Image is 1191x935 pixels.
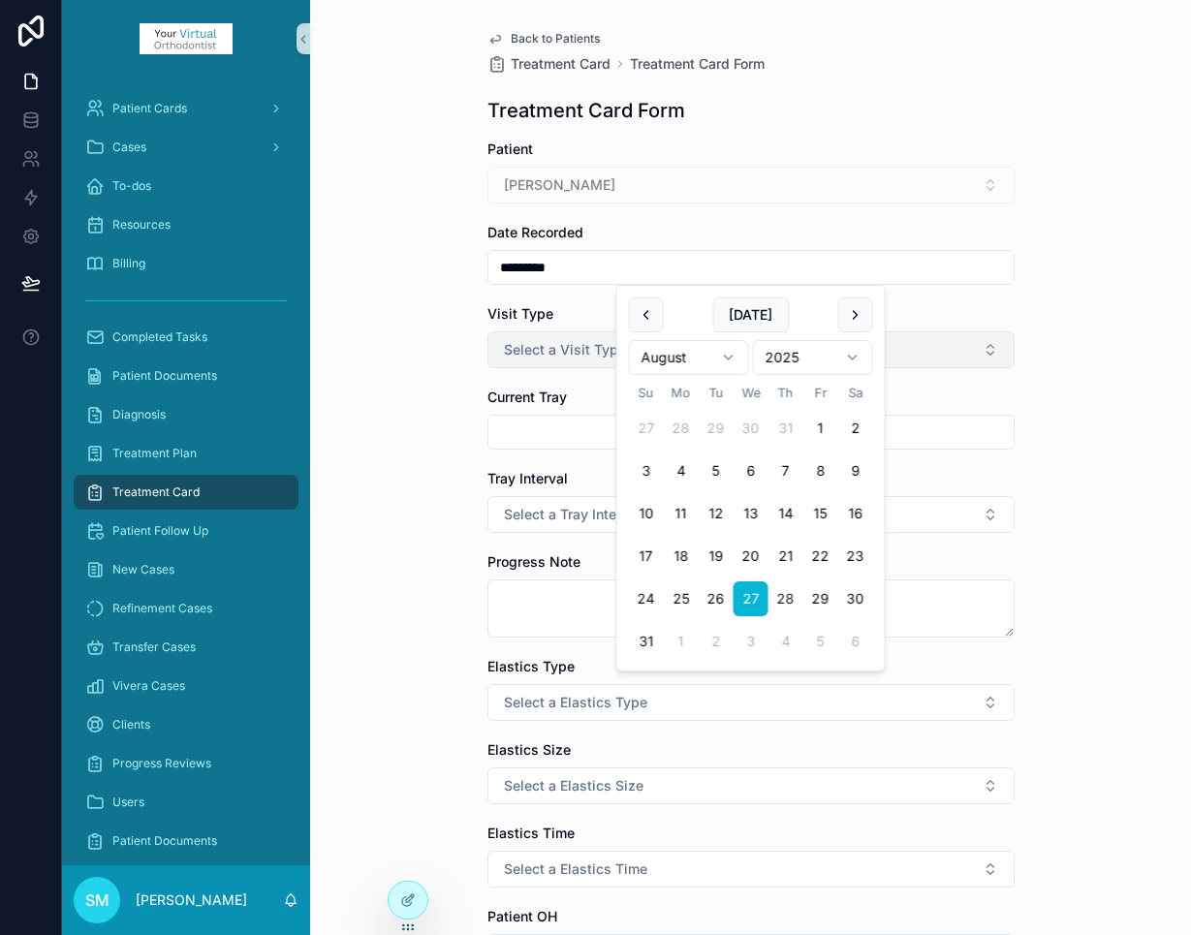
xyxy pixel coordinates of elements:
[768,624,803,659] button: Thursday, September 4th, 2025
[838,383,873,403] th: Saturday
[838,624,873,659] button: Saturday, September 6th, 2025
[664,581,699,616] button: Monday, August 25th, 2025
[629,581,664,616] button: Sunday, August 24th, 2025
[734,624,768,659] button: Wednesday, September 3rd, 2025
[112,484,200,500] span: Treatment Card
[74,630,298,665] a: Transfer Cases
[768,453,803,488] button: Thursday, August 7th, 2025
[74,591,298,626] a: Refinement Cases
[803,624,838,659] button: Friday, September 5th, 2025
[112,756,211,771] span: Progress Reviews
[74,785,298,820] a: Users
[112,717,150,732] span: Clients
[664,453,699,488] button: Monday, August 4th, 2025
[504,693,647,712] span: Select a Elastics Type
[803,411,838,446] button: Friday, August 1st, 2025
[112,329,207,345] span: Completed Tasks
[487,553,580,570] span: Progress Note
[664,383,699,403] th: Monday
[734,453,768,488] button: Wednesday, August 6th, 2025
[140,23,233,54] img: App logo
[838,581,873,616] button: Saturday, August 30th, 2025
[768,581,803,616] button: Today, Thursday, August 28th, 2025
[487,496,1015,533] button: Select Button
[74,746,298,781] a: Progress Reviews
[664,411,699,446] button: Monday, July 28th, 2025
[487,767,1015,804] button: Select Button
[487,97,685,124] h1: Treatment Card Form
[712,297,789,332] button: [DATE]
[504,340,626,359] span: Select a Visit Type
[699,581,734,616] button: Tuesday, August 26th, 2025
[487,331,1015,368] button: Select Button
[112,601,212,616] span: Refinement Cases
[629,624,664,659] button: Sunday, August 31st, 2025
[136,890,247,910] p: [PERSON_NAME]
[734,539,768,574] button: Wednesday, August 20th, 2025
[112,795,144,810] span: Users
[74,514,298,548] a: Patient Follow Up
[112,833,217,849] span: Patient Documents
[487,31,600,47] a: Back to Patients
[74,475,298,510] a: Treatment Card
[74,207,298,242] a: Resources
[74,669,298,703] a: Vivera Cases
[112,446,197,461] span: Treatment Plan
[112,407,166,422] span: Diagnosis
[511,31,600,47] span: Back to Patients
[664,539,699,574] button: Monday, August 18th, 2025
[112,639,196,655] span: Transfer Cases
[85,888,110,912] span: SM
[487,741,571,758] span: Elastics Size
[629,383,664,403] th: Sunday
[112,256,145,271] span: Billing
[838,496,873,531] button: Saturday, August 16th, 2025
[487,658,575,674] span: Elastics Type
[74,246,298,281] a: Billing
[487,825,575,841] span: Elastics Time
[838,411,873,446] button: Saturday, August 2nd, 2025
[803,453,838,488] button: Friday, August 8th, 2025
[768,411,803,446] button: Thursday, July 31st, 2025
[803,539,838,574] button: Friday, August 22nd, 2025
[734,496,768,531] button: Wednesday, August 13th, 2025
[768,539,803,574] button: Thursday, August 21st, 2025
[74,169,298,203] a: To-dos
[629,383,873,659] table: August 2025
[803,496,838,531] button: Friday, August 15th, 2025
[74,358,298,393] a: Patient Documents
[112,217,171,233] span: Resources
[629,411,664,446] button: Sunday, July 27th, 2025
[74,824,298,858] a: Patient Documents
[487,54,611,74] a: Treatment Card
[487,684,1015,721] button: Select Button
[504,776,643,795] span: Select a Elastics Size
[487,305,553,322] span: Visit Type
[734,581,768,616] button: Wednesday, August 27th, 2025, selected
[74,91,298,126] a: Patient Cards
[699,383,734,403] th: Tuesday
[487,224,583,240] span: Date Recorded
[112,678,185,694] span: Vivera Cases
[734,383,768,403] th: Wednesday
[768,496,803,531] button: Thursday, August 14th, 2025
[74,707,298,742] a: Clients
[699,539,734,574] button: Tuesday, August 19th, 2025
[664,624,699,659] button: Monday, September 1st, 2025
[699,453,734,488] button: Tuesday, August 5th, 2025
[112,178,151,194] span: To-dos
[629,496,664,531] button: Sunday, August 10th, 2025
[487,470,568,486] span: Tray Interval
[112,140,146,155] span: Cases
[630,54,765,74] a: Treatment Card Form
[74,436,298,471] a: Treatment Plan
[511,54,611,74] span: Treatment Card
[699,411,734,446] button: Tuesday, July 29th, 2025
[112,523,208,539] span: Patient Follow Up
[487,389,567,405] span: Current Tray
[504,859,647,879] span: Select a Elastics Time
[838,539,873,574] button: Saturday, August 23rd, 2025
[74,552,298,587] a: New Cases
[487,851,1015,888] button: Select Button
